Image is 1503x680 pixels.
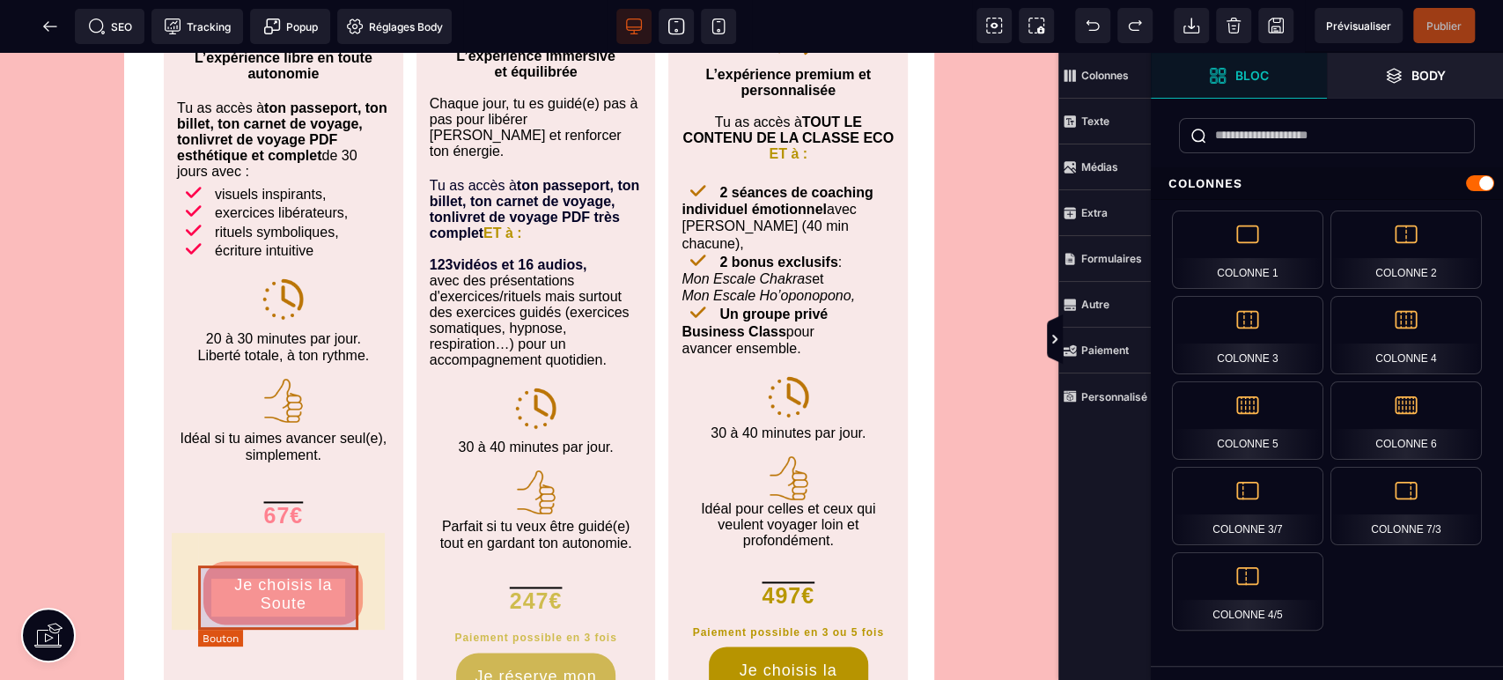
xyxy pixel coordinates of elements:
button: Je choisis la Business Class [709,594,868,657]
strong: Autre [1081,298,1109,311]
span: Aperçu [1315,8,1403,43]
div: Colonne 2 [1330,211,1482,289]
span: Paiement [1058,328,1151,373]
i: Mon Escale Chakras [682,218,812,233]
span: Défaire [1075,8,1110,43]
span: Rétablir [1117,8,1153,43]
i: Mon Escale Ho’oponopono, [682,235,855,250]
span: écriture intuitive [215,190,313,205]
span: Chaque jour, tu es guidé(e) pas à pas pour libérer [PERSON_NAME] et renforcer ton énergie. [430,43,638,106]
div: Colonne 4/5 [1172,552,1323,631]
strong: Bloc [1235,69,1269,82]
span: Autre [1058,282,1151,328]
span: Colonnes [1058,53,1151,99]
strong: Colonnes [1081,69,1129,82]
span: Personnalisé [1058,373,1151,419]
span: Popup [263,18,318,35]
div: Colonne 6 [1330,381,1482,460]
button: Je choisis la Soute [203,508,363,572]
div: 30 à 40 minutes par jour. [430,381,643,403]
span: Formulaires [1058,236,1151,282]
img: ee9af1840ad9ea3918363913a4391e1a_clock-61160-BB7507.png [513,333,558,378]
span: Capture d'écran [1019,8,1054,43]
strong: Extra [1081,206,1108,219]
span: Tracking [164,18,231,35]
span: Parfait si tu veux être guidé(e) tout en gardant ton autonomie. [440,460,632,498]
span: Favicon [337,9,452,44]
span: Créer une alerte modale [250,9,330,44]
b: ET à : [430,157,620,188]
span: pour avancer ensemble. [682,254,828,302]
strong: Personnalisé [1081,390,1147,403]
div: 30 à 40 minutes par jour. [682,366,895,402]
b: TOUT LE CONTENU DE LA CLASSE ECO [682,62,893,92]
div: Colonne 3/7 [1172,467,1323,545]
span: : et [682,202,855,250]
span: Texte [1058,99,1151,144]
strong: Formulaires [1081,252,1142,265]
span: Enregistrer le contenu [1413,8,1475,43]
div: 20 à 30 minutes par jour. [177,271,390,294]
div: Colonne 3 [1172,296,1323,374]
img: cb5ec90518915eaee5cf51e325e95357_thumb-7909113-BB7507.png [512,416,559,462]
div: Tu as accès à de 30 jours avec : [177,29,390,127]
div: Colonne 1 [1172,211,1323,289]
b: ton passeport, ton billet, ton carnet de voyage, ton [177,48,387,94]
span: Importer [1174,8,1209,43]
span: Ouvrir les calques [1327,53,1503,99]
img: cb5ec90518915eaee5cf51e325e95357_thumb-7909113-BB7507.png [260,324,306,371]
span: rituels symboliques, [215,172,339,187]
button: Je réserve mon billet Éco [456,600,615,663]
span: Ouvrir les blocs [1151,53,1327,99]
span: exercices libérateurs, [215,152,348,167]
span: Extra [1058,190,1151,236]
b: Un groupe privé Business Class [682,254,828,285]
span: Voir les composants [976,8,1012,43]
span: Publier [1426,19,1462,33]
strong: Paiement [1081,344,1129,357]
span: Tu as accès à [682,62,893,108]
span: SEO [88,18,132,35]
span: Idéal pour celles et ceux qui veulent voyager loin et profondément. [701,442,875,495]
img: cb5ec90518915eaee5cf51e325e95357_thumb-7909113-BB7507.png [765,402,812,448]
div: Colonne 4 [1330,296,1482,374]
span: Voir mobile [701,9,736,44]
div: Colonne 7/3 [1330,467,1482,545]
img: ee9af1840ad9ea3918363913a4391e1a_clock-61160-BB7507.png [261,224,306,269]
img: ee9af1840ad9ea3918363913a4391e1a_clock-61160-BB7507.png [766,322,811,366]
span: Voir tablette [659,9,694,44]
b: livret de voyage PDF esthétique et complet [177,79,337,110]
span: avec [PERSON_NAME] (40 min chacune), [682,132,873,198]
div: Liberté totale, à ton rythme. [177,294,390,311]
span: Nettoyage [1216,8,1251,43]
span: Métadata SEO [75,9,144,44]
span: Enregistrer [1258,8,1293,43]
b: et équilibrée [494,11,577,26]
span: Code de suivi [151,9,243,44]
span: Afficher les vues [1151,314,1168,366]
span: Médias [1058,144,1151,190]
b: 2 bonus exclusifs [719,202,837,217]
span: visuels inspirants, [215,134,326,149]
b: L’expérience premium et personnalisée [705,14,871,45]
strong: Médias [1081,160,1118,174]
span: Retour [33,9,68,44]
span: Idéal si tu aimes avancer seul(e), simplement. [180,378,387,410]
span: Prévisualiser [1326,19,1391,33]
span: Réglages Body [346,18,443,35]
strong: Texte [1081,115,1109,128]
b: 2 séances de coaching individuel émotionnel [682,132,873,164]
div: Colonne 5 [1172,381,1323,460]
div: Colonnes [1151,167,1503,200]
strong: Body [1411,69,1446,82]
span: Voir bureau [616,9,652,44]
